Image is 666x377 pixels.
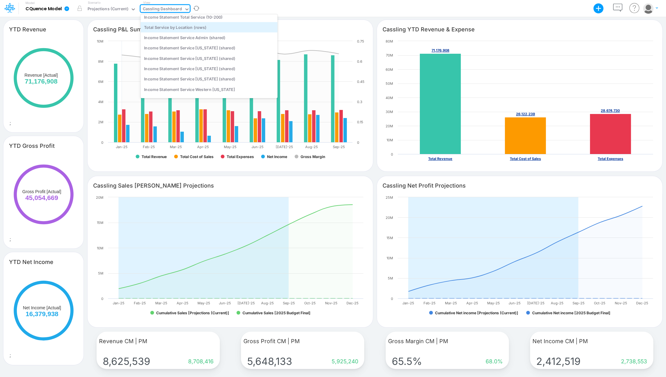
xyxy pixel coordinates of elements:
text: 0.15 [357,120,363,124]
div: Income Statement Total Service (10-200) [141,11,278,22]
text: Oct-25 [594,301,605,305]
div: Income Statement Service [US_STATE] (shared) [141,63,278,74]
text: Nov-25 [325,301,338,305]
text: Aug-25 [305,145,318,149]
text: May-25 [224,145,237,149]
text: Sep-25 [333,145,345,149]
text: Dec-25 [636,301,648,305]
text: 5M [388,276,393,280]
text: May-25 [487,301,500,305]
div: Cassling Dashboard [143,6,182,13]
tspan: 26,122,239 [516,112,535,116]
text: Cumulative Sales [2025 Budget Final] [242,311,310,315]
span: 68.0% [483,358,503,365]
text: 10M [387,138,393,142]
text: 8M [98,59,103,64]
text: Net Income [267,154,287,159]
span: 2,738,553 [618,358,647,365]
label: Scenario [88,0,101,5]
text: Sep-25 [573,301,585,305]
text: Nov-25 [615,301,627,305]
div: ; [3,154,84,249]
text: Cumulative Sales [Projections (Current)] [156,311,229,315]
div: Income Statement Service [US_STATE] (shared) [141,53,278,63]
text: 0 [101,140,103,145]
text: 10M [387,256,393,260]
text: 70M [386,53,393,57]
text: 0 [101,297,103,301]
text: 20M [386,216,393,220]
text: Feb-25 [424,301,436,305]
text: Cumulative Net income [Projections (Current)] [435,311,518,315]
text: 0 [357,140,359,145]
text: 10M [97,246,103,250]
div: Projections (Current) [88,6,128,13]
text: Jun-25 [509,301,521,305]
tspan: 28,674,730 [601,108,620,113]
text: 80M [386,39,393,43]
text: 0.45 [357,79,365,84]
text: 15M [97,220,103,225]
div: Income Statement Service [US_STATE] (shared) [141,43,278,53]
text: Cumulative Net income [2025 Budget Final] [532,311,610,315]
text: Total Revenue [142,154,167,159]
div: Income Statement Service Admin (shared) [141,32,278,43]
text: Total Revenue [428,157,452,161]
text: 20M [96,195,103,200]
text: Jan-25 [113,301,125,305]
div: ; [3,270,84,365]
text: 50M [386,81,393,86]
text: Mar-25 [445,301,457,305]
text: 0.6 [357,59,362,64]
div: ; [3,38,84,133]
span: 5,648,133 [247,355,295,367]
text: 10M [97,39,103,43]
text: 0.3 [357,100,362,104]
span: 8,708,416 [186,358,214,365]
span: 5,925,240 [329,358,358,365]
text: Total Expenses [227,154,254,159]
text: 40M [386,96,393,100]
text: Feb-25 [143,145,155,149]
text: 2M [98,120,103,124]
text: Oct-25 [304,301,316,305]
text: Jan-25 [402,301,414,305]
text: Dec-25 [347,301,359,305]
span: 8,625,539 [103,355,153,367]
text: [DATE]-25 [238,301,255,305]
text: Total Expenses [598,157,623,161]
text: Apr-25 [177,301,188,305]
text: Gross Margin [301,154,325,159]
text: Apr-25 [197,145,209,149]
text: Feb-25 [134,301,146,305]
span: 2,412,519 [536,355,583,367]
text: Aug-25 [261,301,274,305]
text: 25M [386,195,393,200]
div: Total Service by Location (rows) [141,22,278,32]
text: Aug-25 [551,301,564,305]
div: Total Service (10-200) 2026 Budget - P&L [141,95,278,105]
div: Income Statement Service [US_STATE] (shared) [141,74,278,84]
label: Model [25,1,35,5]
text: 0.75 [357,39,364,43]
text: 5M [98,271,103,275]
text: 4M [98,100,103,104]
text: 20M [386,124,393,128]
text: Apr-25 [466,301,478,305]
text: 0 [391,152,393,157]
text: 6M [98,79,103,84]
b: CQuence Model [25,6,62,12]
label: View [143,0,150,5]
tspan: 71,176,908 [432,48,449,52]
text: May-25 [197,301,210,305]
text: Total Cost of Sales [180,154,214,159]
text: Jan-25 [116,145,128,149]
text: Total Cost of Sales [510,157,541,161]
text: 0 [391,297,393,301]
div: Income Statement Service Western [US_STATE] [141,84,278,94]
text: Mar-25 [155,301,167,305]
text: 15M [387,236,393,240]
text: 30M [386,110,393,114]
span: 65.5% [392,355,424,367]
text: Jun-25 [251,145,263,149]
